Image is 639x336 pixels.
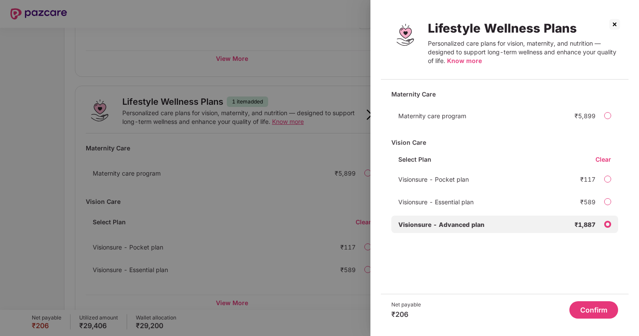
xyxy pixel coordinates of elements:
img: Lifestyle Wellness Plans [391,21,419,49]
button: Confirm [569,301,618,319]
div: ₹5,899 [575,112,595,120]
span: Visionsure - Pocket plan [398,176,469,183]
span: Maternity care program [398,112,466,120]
span: Visionsure - Advanced plan [398,221,484,228]
div: ₹117 [580,176,595,183]
div: Personalized care plans for vision, maternity, and nutrition — designed to support long-term well... [428,39,618,65]
div: Select Plan [391,155,438,170]
div: ₹1,887 [575,221,595,228]
div: Lifestyle Wellness Plans [428,21,618,36]
span: Visionsure - Essential plan [398,198,474,206]
div: Clear [595,155,618,163]
div: ₹206 [391,310,421,319]
div: ₹589 [580,198,595,206]
div: Maternity Care [391,86,618,102]
span: Know more [447,57,482,64]
img: svg+xml;base64,PHN2ZyBpZD0iQ3Jvc3MtMzJ4MzIiIHhtbG5zPSJodHRwOi8vd3d3LnczLm9yZy8yMDAwL3N2ZyIgd2lkdG... [608,17,622,31]
div: Net payable [391,301,421,308]
div: Vision Care [391,135,618,150]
